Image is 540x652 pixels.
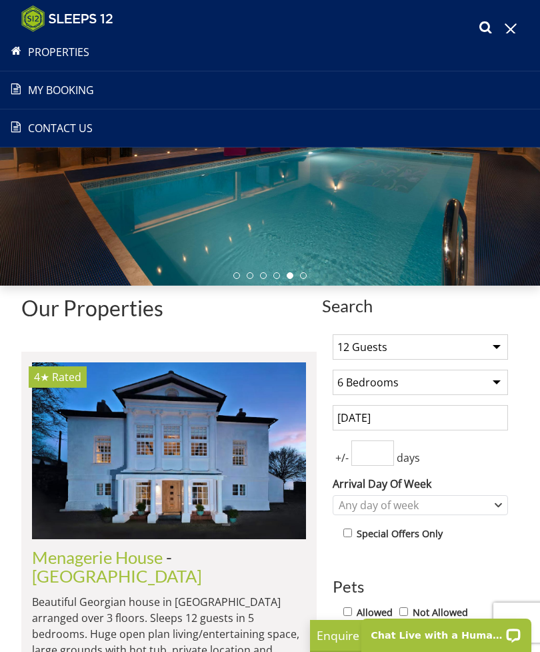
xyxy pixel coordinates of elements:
div: Any day of week [335,498,491,513]
label: Special Offers Only [357,527,443,541]
h1: Our Properties [21,296,317,320]
span: +/- [333,450,351,466]
span: Menagerie House has a 4 star rating under the Quality in Tourism Scheme [34,370,49,384]
a: 4★ Rated [32,362,306,539]
span: days [394,450,423,466]
span: Search [322,296,519,315]
span: Rated [52,370,81,384]
a: Menagerie House [32,547,163,567]
span: - [32,547,202,586]
h3: Pets [333,578,508,595]
div: Combobox [333,495,508,515]
iframe: LiveChat chat widget [353,610,540,652]
img: Sleeps 12 [21,5,113,32]
input: Arrival Date [333,405,508,430]
label: Allowed [357,605,393,620]
img: menagerie-holiday-home-devon-accomodation-sleeps-5.original.jpg [32,362,306,539]
label: Arrival Day Of Week [333,476,508,492]
p: Enquire Now [317,627,517,644]
a: [GEOGRAPHIC_DATA] [32,566,202,586]
label: Not Allowed [413,605,468,620]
